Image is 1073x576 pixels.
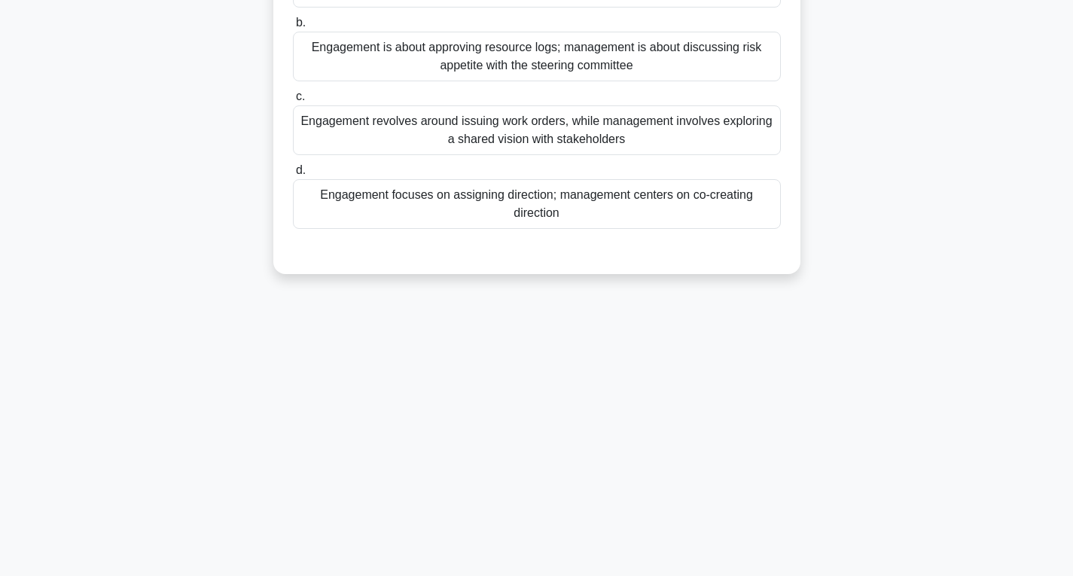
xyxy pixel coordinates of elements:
div: Engagement revolves around issuing work orders, while management involves exploring a shared visi... [293,105,781,155]
span: b. [296,16,306,29]
span: c. [296,90,305,102]
div: Engagement focuses on assigning direction; management centers on co-creating direction [293,179,781,229]
span: d. [296,163,306,176]
div: Engagement is about approving resource logs; management is about discussing risk appetite with th... [293,32,781,81]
